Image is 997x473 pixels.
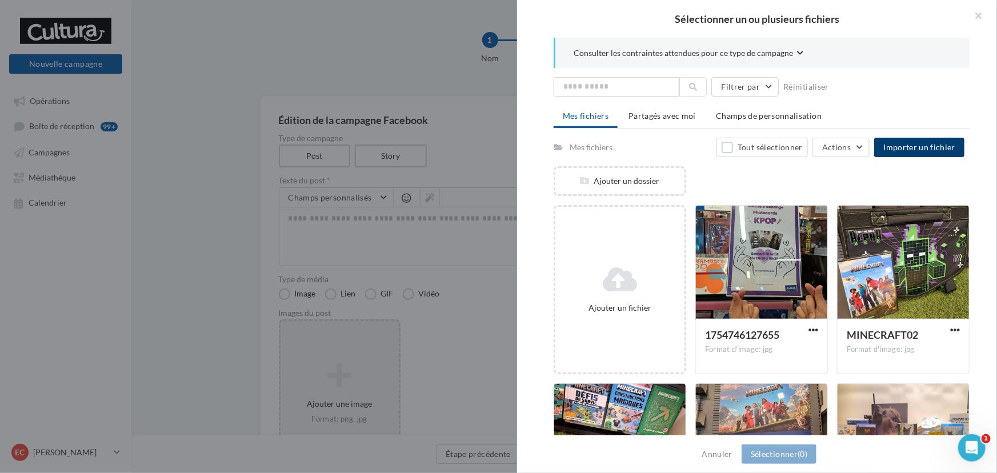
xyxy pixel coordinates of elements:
[847,344,960,355] div: Format d'image: jpg
[716,138,808,157] button: Tout sélectionner
[698,447,737,461] button: Annuler
[560,302,680,314] div: Ajouter un fichier
[705,344,818,355] div: Format d'image: jpg
[982,434,991,443] span: 1
[742,444,816,464] button: Sélectionner(0)
[847,328,918,341] span: MINECRAFT02
[570,142,612,153] div: Mes fichiers
[812,138,870,157] button: Actions
[705,328,779,341] span: 1754746127655
[535,14,979,24] h2: Sélectionner un ou plusieurs fichiers
[779,80,834,94] button: Réinitialiser
[574,47,803,61] button: Consulter les contraintes attendues pour ce type de campagne
[574,47,793,59] span: Consulter les contraintes attendues pour ce type de campagne
[711,77,779,97] button: Filtrer par
[958,434,986,462] iframe: Intercom live chat
[555,175,684,187] div: Ajouter un dossier
[822,142,851,152] span: Actions
[798,449,807,459] span: (0)
[628,111,696,121] span: Partagés avec moi
[874,138,964,157] button: Importer un fichier
[716,111,822,121] span: Champs de personnalisation
[563,111,608,121] span: Mes fichiers
[883,142,955,152] span: Importer un fichier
